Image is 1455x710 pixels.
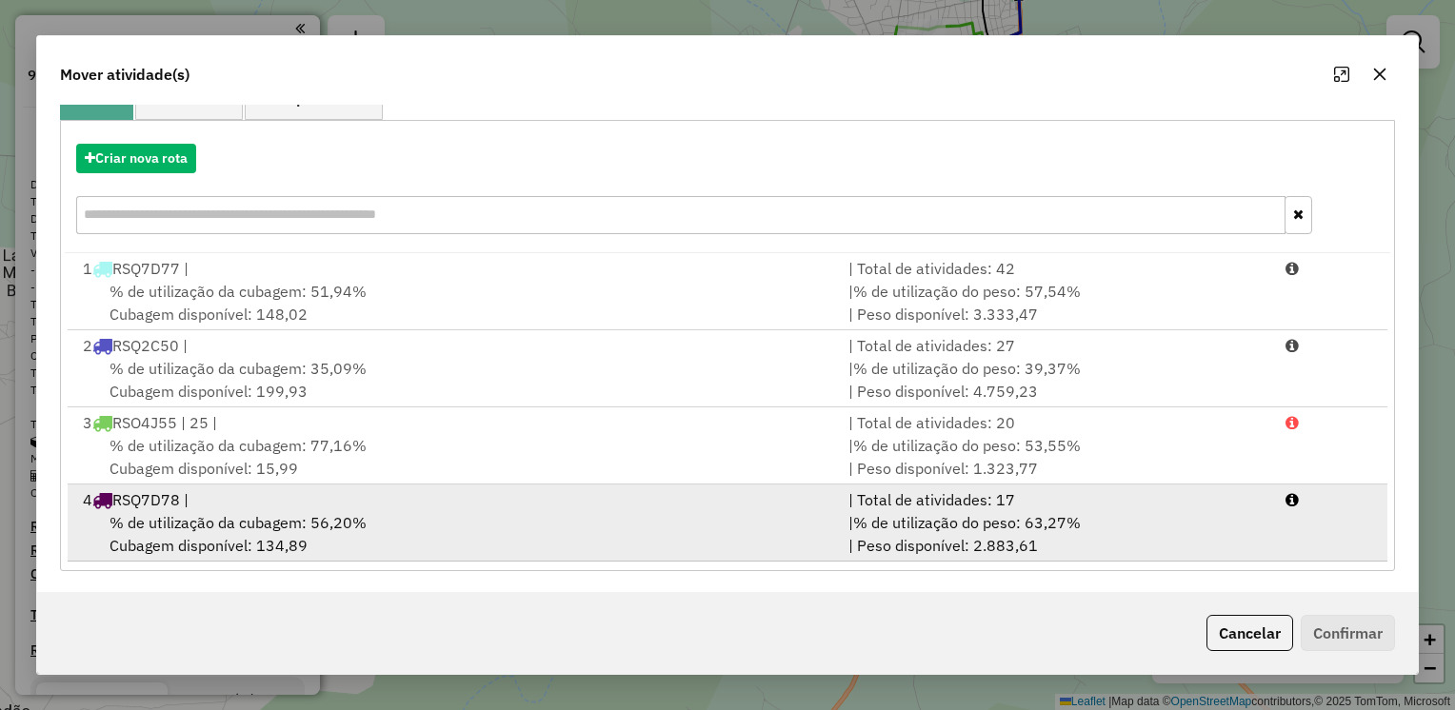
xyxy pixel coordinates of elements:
div: Cubagem disponível: 134,89 [71,511,837,557]
span: % de utilização da cubagem: 77,16% [110,436,367,455]
button: Criar nova rota [76,144,196,173]
i: Porcentagens após mover as atividades: Cubagem: 75,61% Peso: 84,15% [1286,261,1299,276]
div: | | Peso disponível: 1.323,77 [837,434,1274,480]
div: 2 RSQ2C50 | [71,334,837,357]
i: Porcentagens após mover as atividades: Cubagem: 58,76% Peso: 65,99% [1286,338,1299,353]
span: % de utilização do peso: 53,55% [853,436,1081,455]
span: Mover atividade(s) [60,63,189,86]
div: | Total de atividades: 17 [837,488,1274,511]
i: Porcentagens após mover as atividades: Cubagem: 79,88% Peso: 89,88% [1286,492,1299,507]
span: Rotas [76,90,117,106]
div: 3 [71,411,837,434]
div: 1 RSQ7D77 | [71,257,837,280]
div: Cubagem disponível: 148,02 [71,280,837,325]
button: Cancelar [1206,615,1293,651]
div: | | Peso disponível: 3.333,47 [837,280,1274,325]
div: 4 RSQ7D78 | [71,488,837,511]
div: | Total de atividades: 27 [837,334,1274,357]
i: Porcentagens após mover as atividades: Cubagem: 181,31% Peso: 126,85% [1286,415,1299,430]
span: % de utilização da cubagem: 35,09% [110,359,367,378]
span: % de utilização da cubagem: 51,94% [110,282,367,301]
div: | | Peso disponível: 4.759,23 [837,357,1274,403]
span: Containers [151,90,227,106]
span: Múltiplas rotas [261,90,367,106]
button: Maximize [1326,59,1357,89]
div: | Total de atividades: 42 [837,257,1274,280]
span: % de utilização do peso: 39,37% [853,359,1081,378]
div: | | Peso disponível: 2.883,61 [837,511,1274,557]
div: Cubagem disponível: 15,99 [71,434,837,480]
span: % de utilização da cubagem: 56,20% [110,513,367,532]
span: % de utilização do peso: 63,27% [853,513,1081,532]
span: RSO4J55 | 25 | [112,413,217,432]
div: | Total de atividades: 20 [837,411,1274,434]
span: % de utilização do peso: 57,54% [853,282,1081,301]
div: Cubagem disponível: 199,93 [71,357,837,403]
